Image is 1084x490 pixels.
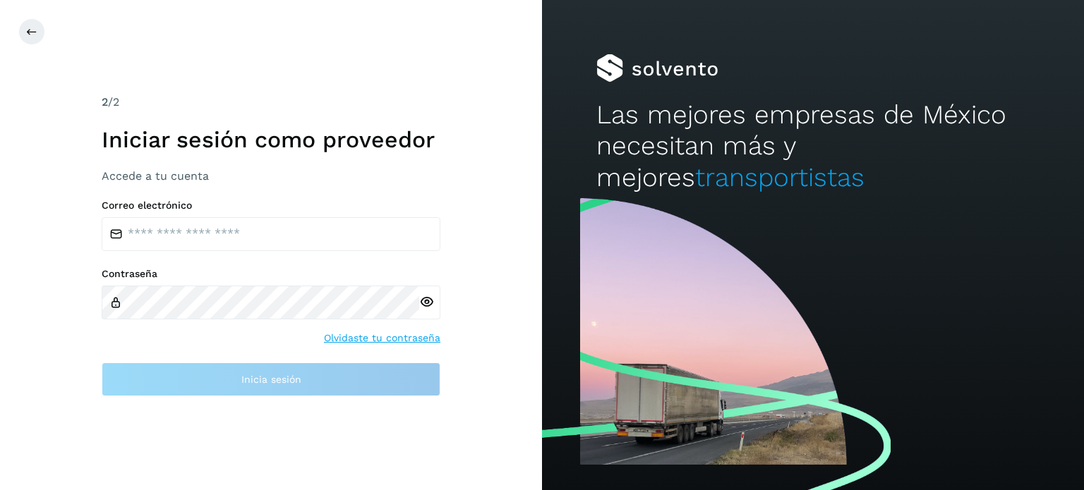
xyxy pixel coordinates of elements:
[241,374,301,384] span: Inicia sesión
[695,162,865,192] span: transportistas
[596,99,1030,193] h2: Las mejores empresas de México necesitan más y mejores
[102,95,108,109] span: 2
[102,362,440,396] button: Inicia sesión
[102,169,440,183] h3: Accede a tu cuenta
[324,331,440,345] a: Olvidaste tu contraseña
[102,268,440,280] label: Contraseña
[102,126,440,153] h1: Iniciar sesión como proveedor
[102,94,440,111] div: /2
[102,200,440,212] label: Correo electrónico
